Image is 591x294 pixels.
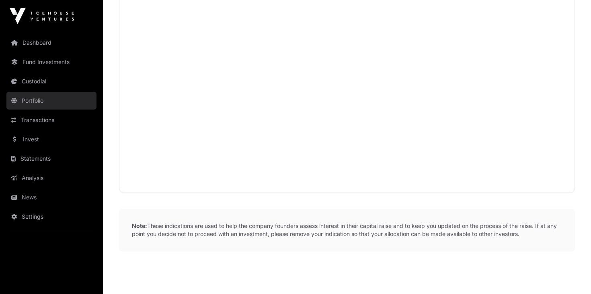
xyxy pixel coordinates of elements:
[6,111,96,129] a: Transactions
[10,8,74,24] img: Icehouse Ventures Logo
[119,209,575,251] p: These indications are used to help the company founders assess interest in their capital raise an...
[6,150,96,168] a: Statements
[6,53,96,71] a: Fund Investments
[6,208,96,226] a: Settings
[551,255,591,294] iframe: Chat Widget
[132,222,147,229] strong: Note:
[6,188,96,206] a: News
[6,34,96,52] a: Dashboard
[6,169,96,187] a: Analysis
[6,72,96,90] a: Custodial
[6,92,96,110] a: Portfolio
[6,130,96,148] a: Invest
